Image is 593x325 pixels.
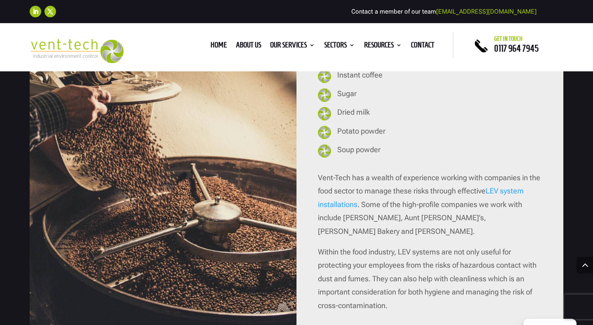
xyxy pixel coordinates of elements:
span: Soup powder [337,145,381,154]
a: Contact [411,42,434,51]
p: Within the food industry, LEV systems are not only useful for protecting your employees from the ... [318,245,542,312]
a: Resources [364,42,402,51]
span: Potato powder [337,127,385,135]
a: Sectors [324,42,355,51]
a: LEV system installations [318,186,524,208]
span: Get in touch [494,35,523,42]
span: Contact a member of our team [351,8,537,15]
a: About us [236,42,261,51]
a: Our Services [270,42,315,51]
a: [EMAIL_ADDRESS][DOMAIN_NAME] [436,8,537,15]
p: Vent-Tech has a wealth of experience working with companies in the food sector to manage these ri... [318,171,542,245]
span: Sugar [337,89,357,98]
a: Home [210,42,227,51]
span: Instant coffee [337,71,383,79]
a: 0117 964 7945 [494,43,539,53]
a: Follow on LinkedIn [30,6,41,17]
a: Follow on X [44,6,56,17]
span: Dried milk [337,108,370,116]
img: 2023-09-27T08_35_16.549ZVENT-TECH---Clear-background [30,39,124,63]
